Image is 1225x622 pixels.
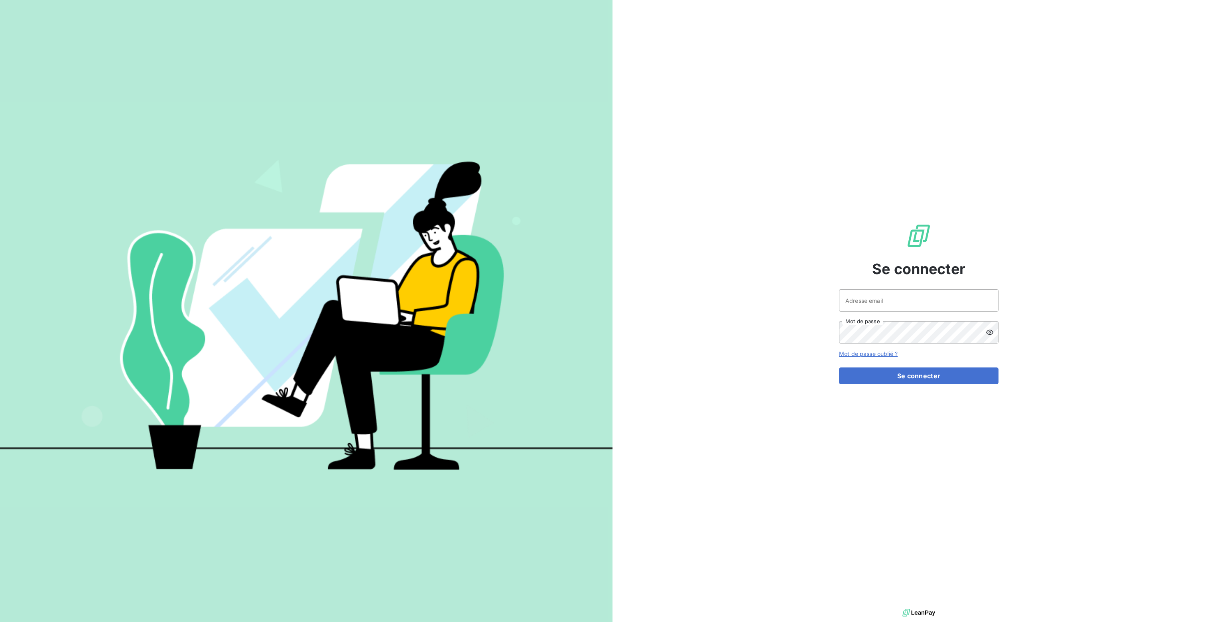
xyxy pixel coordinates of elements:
img: Logo LeanPay [906,223,932,249]
input: placeholder [839,289,999,312]
button: Se connecter [839,367,999,384]
a: Mot de passe oublié ? [839,350,898,357]
span: Se connecter [872,258,965,280]
img: logo [902,607,935,619]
